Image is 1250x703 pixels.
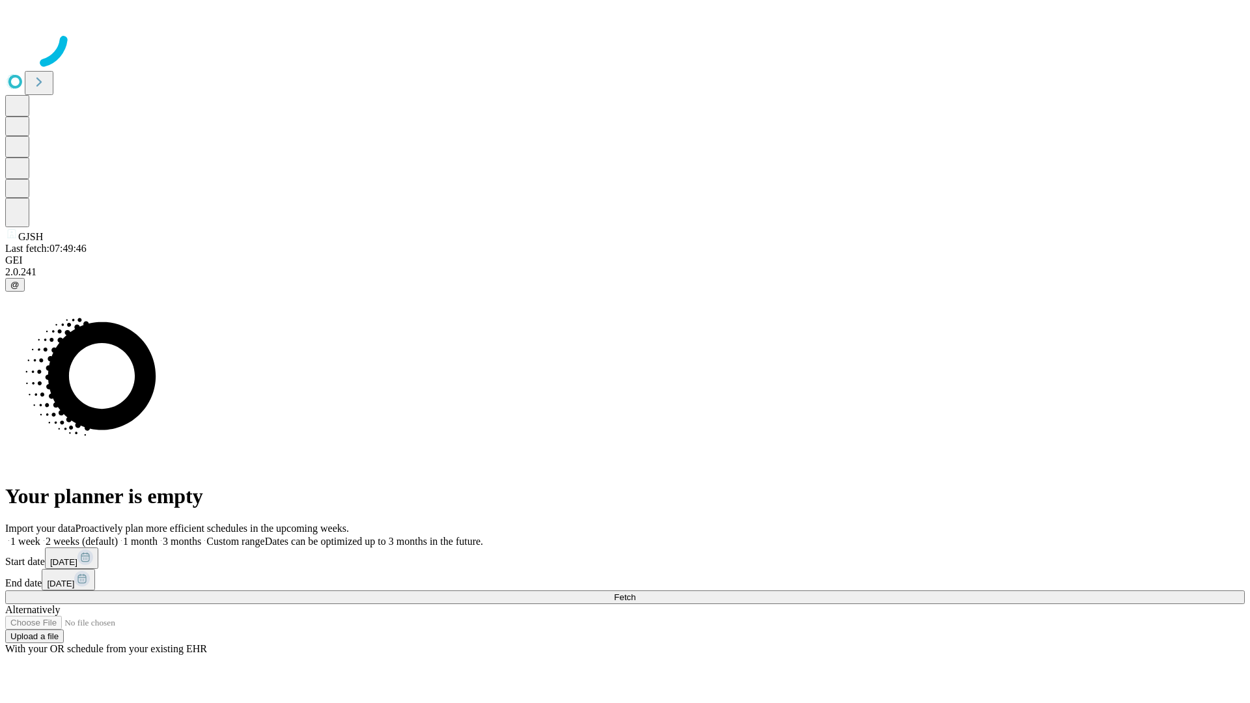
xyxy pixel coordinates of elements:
[5,255,1245,266] div: GEI
[45,547,98,569] button: [DATE]
[5,590,1245,604] button: Fetch
[5,484,1245,508] h1: Your planner is empty
[5,547,1245,569] div: Start date
[10,536,40,547] span: 1 week
[18,231,43,242] span: GJSH
[42,569,95,590] button: [DATE]
[47,579,74,588] span: [DATE]
[5,523,76,534] span: Import your data
[614,592,635,602] span: Fetch
[5,266,1245,278] div: 2.0.241
[10,280,20,290] span: @
[46,536,118,547] span: 2 weeks (default)
[5,278,25,292] button: @
[206,536,264,547] span: Custom range
[265,536,483,547] span: Dates can be optimized up to 3 months in the future.
[163,536,201,547] span: 3 months
[5,643,207,654] span: With your OR schedule from your existing EHR
[123,536,158,547] span: 1 month
[5,243,87,254] span: Last fetch: 07:49:46
[5,569,1245,590] div: End date
[50,557,77,567] span: [DATE]
[76,523,349,534] span: Proactively plan more efficient schedules in the upcoming weeks.
[5,629,64,643] button: Upload a file
[5,604,60,615] span: Alternatively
